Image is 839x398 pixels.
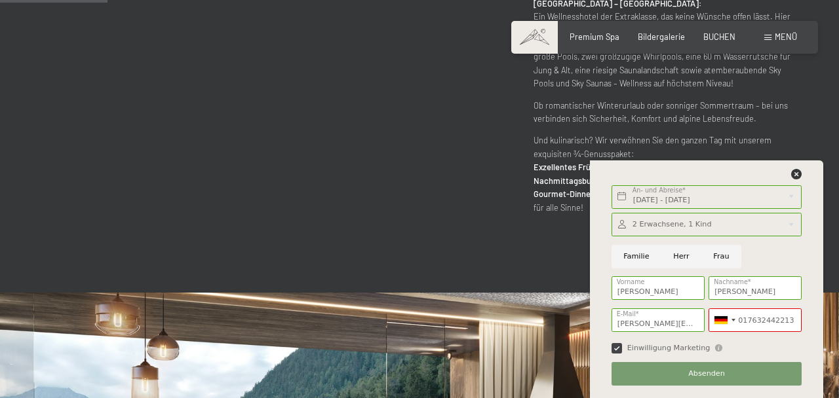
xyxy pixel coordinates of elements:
[534,134,800,214] p: Und kulinarisch? Wir verwöhnen Sie den ganzen Tag mit unserem exquisiten ¾-Genusspaket: für Genie...
[627,343,711,353] span: Einwilligung Marketing
[638,31,685,42] a: Bildergalerie
[709,308,802,332] input: 01512 3456789
[534,162,643,172] strong: Exzellentes Frühstücksbuffet
[570,31,619,42] a: Premium Spa
[709,309,739,331] div: Germany (Deutschland): +49
[775,31,797,42] span: Menü
[534,99,800,126] p: Ob romantischer Winterurlaub oder sonniger Sommertraum – bei uns verbinden sich Sicherheit, Komfo...
[534,162,737,185] strong: Mittags- und Nachmittagsbuffet
[688,369,725,379] span: Absenden
[703,31,735,42] a: BUCHEN
[612,362,802,386] button: Absenden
